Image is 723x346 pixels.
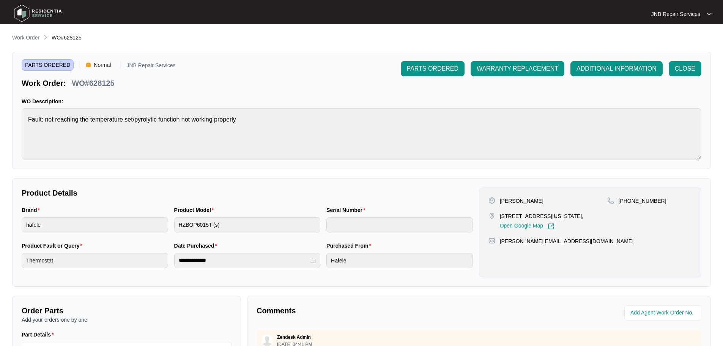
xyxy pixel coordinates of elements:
[22,188,473,198] p: Product Details
[43,34,49,40] img: chevron-right
[22,78,66,88] p: Work Order:
[126,63,175,71] p: JNB Repair Services
[548,223,554,230] img: Link-External
[22,253,168,268] input: Product Fault or Query
[11,2,65,25] img: residentia service logo
[500,237,633,245] p: [PERSON_NAME][EMAIL_ADDRESS][DOMAIN_NAME]
[488,237,495,244] img: map-pin
[257,305,474,316] p: Comments
[12,34,39,41] p: Work Order
[675,64,695,73] span: CLOSE
[22,217,168,232] input: Brand
[22,242,85,250] label: Product Fault or Query
[651,10,700,18] p: JNB Repair Services
[22,331,57,338] label: Part Details
[91,59,114,71] span: Normal
[22,98,701,105] p: WO Description:
[488,197,495,204] img: user-pin
[500,223,554,230] a: Open Google Map
[471,61,564,76] button: WARRANTY REPLACEMENT
[570,61,663,76] button: ADDITIONAL INFORMATION
[500,197,543,205] p: [PERSON_NAME]
[52,35,82,41] span: WO#628125
[407,64,458,73] span: PARTS ORDERED
[174,217,321,232] input: Product Model
[630,308,697,318] input: Add Agent Work Order No.
[174,242,220,250] label: Date Purchased
[86,63,91,67] img: Vercel Logo
[326,206,368,214] label: Serial Number
[607,197,614,204] img: map-pin
[326,242,374,250] label: Purchased From
[401,61,465,76] button: PARTS ORDERED
[261,335,273,346] img: user.svg
[477,64,558,73] span: WARRANTY REPLACEMENT
[669,61,701,76] button: CLOSE
[22,108,701,160] textarea: Fault: not reaching the temperature set/pyrolytic function not working properly
[179,256,309,264] input: Date Purchased
[11,34,41,42] a: Work Order
[326,253,473,268] input: Purchased From
[500,212,583,220] p: [STREET_ADDRESS][US_STATE],
[22,316,232,324] p: Add your orders one by one
[22,59,74,71] span: PARTS ORDERED
[277,334,311,340] p: Zendesk Admin
[488,212,495,219] img: map-pin
[577,64,657,73] span: ADDITIONAL INFORMATION
[174,206,217,214] label: Product Model
[22,305,232,316] p: Order Parts
[707,12,712,16] img: dropdown arrow
[22,206,43,214] label: Brand
[326,217,473,232] input: Serial Number
[72,78,114,88] p: WO#628125
[619,197,666,205] p: [PHONE_NUMBER]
